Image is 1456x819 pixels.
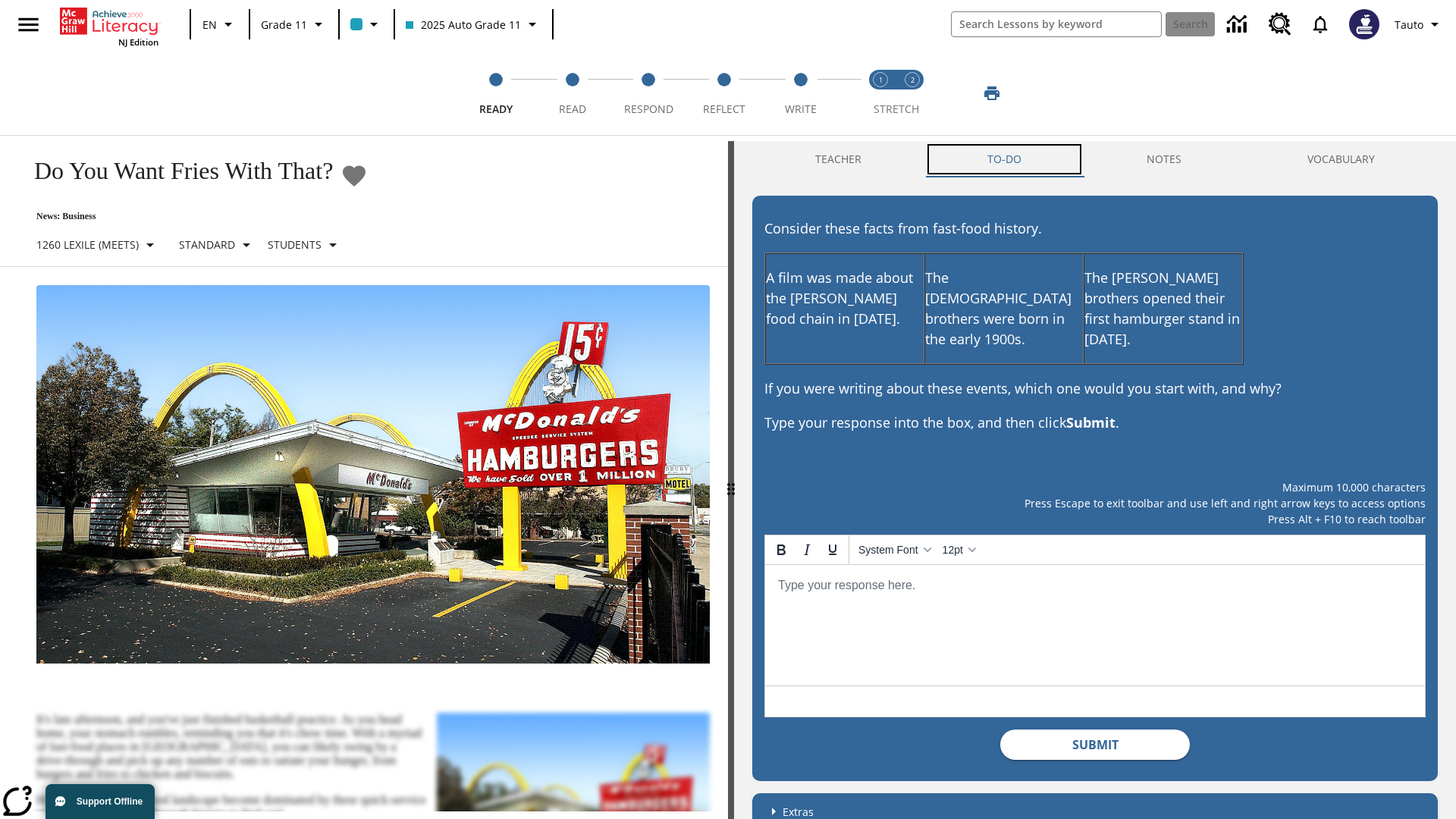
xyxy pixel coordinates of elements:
[1000,730,1190,760] button: Submit
[36,285,710,664] img: One of the first McDonald's stores, with the iconic red sign and golden arches.
[1260,4,1301,45] a: Resource Center, Will open in new tab
[1218,4,1260,45] a: Data Center
[196,11,244,38] button: Language: EN, Select a language
[1395,17,1423,33] span: Tauto
[344,11,389,38] button: Class color is light blue. Change class color
[734,141,1456,819] div: activity
[858,544,918,556] span: System Font
[340,162,368,189] button: Add to Favorites - Do You Want Fries With That?
[18,157,333,185] h1: Do You Want Fries With That?
[764,479,1426,495] p: Maximum 10,000 characters
[728,141,734,819] div: Press Enter or Spacebar and then press right and left arrow keys to move the slider
[937,537,981,563] button: Font sizes
[703,102,745,116] span: Reflect
[77,796,143,807] span: Support Offline
[1244,141,1438,177] button: VOCABULARY
[764,413,1426,433] p: Type your response into the box, and then click .
[179,237,235,253] p: Standard
[45,784,155,819] button: Support Offline
[60,5,158,48] div: Home
[911,75,915,85] text: 2
[874,102,919,116] span: STRETCH
[924,141,1084,177] button: TO-DO
[406,17,521,33] span: 2025 Auto Grade 11
[255,11,334,38] button: Grade: Grade 11, Select a grade
[528,52,616,135] button: Read step 2 of 5
[785,102,817,116] span: Write
[624,102,673,116] span: Respond
[858,52,902,135] button: Stretch Read step 1 of 2
[400,11,548,38] button: Class: 2025 Auto Grade 11, Select your class
[173,231,262,259] button: Scaffolds, Standard
[752,141,924,177] button: Teacher
[1389,11,1450,38] button: Profile/Settings
[1084,268,1242,350] p: The [PERSON_NAME] brothers opened their first hamburger stand in [DATE].
[479,102,513,116] span: Ready
[765,565,1425,686] iframe: Rich Text Area. Press ALT-0 for help.
[1301,5,1340,44] a: Notifications
[757,52,845,135] button: Write step 5 of 5
[261,17,307,33] span: Grade 11
[1349,9,1379,39] img: Avatar
[820,537,846,563] button: Underline
[764,218,1426,239] p: Consider these facts from fast-food history.
[768,537,794,563] button: Bold
[764,378,1426,399] p: If you were writing about these events, which one would you start with, and why?
[1084,141,1245,177] button: NOTES
[879,75,883,85] text: 1
[764,495,1426,511] p: Press Escape to exit toolbar and use left and right arrow keys to access options
[36,237,139,253] p: 1260 Lexile (Meets)
[766,268,924,329] p: A film was made about the [PERSON_NAME] food chain in [DATE].
[925,268,1083,350] p: The [DEMOGRAPHIC_DATA] brothers were born in the early 1900s.
[890,52,934,135] button: Stretch Respond step 2 of 2
[604,52,692,135] button: Respond step 3 of 5
[18,211,368,222] p: News: Business
[952,12,1161,36] input: search field
[752,141,1438,177] div: Instructional Panel Tabs
[680,52,768,135] button: Reflect step 4 of 5
[852,537,937,563] button: Fonts
[6,2,51,47] button: Open side menu
[764,511,1426,527] p: Press Alt + F10 to reach toolbar
[794,537,820,563] button: Italic
[968,80,1016,107] button: Print
[559,102,586,116] span: Read
[118,36,158,48] span: NJ Edition
[268,237,322,253] p: Students
[30,231,165,259] button: Select Lexile, 1260 Lexile (Meets)
[452,52,540,135] button: Ready step 1 of 5
[1340,5,1389,44] button: Select a new avatar
[943,544,963,556] span: 12pt
[202,17,217,33] span: EN
[262,231,348,259] button: Select Student
[1066,413,1116,431] strong: Submit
